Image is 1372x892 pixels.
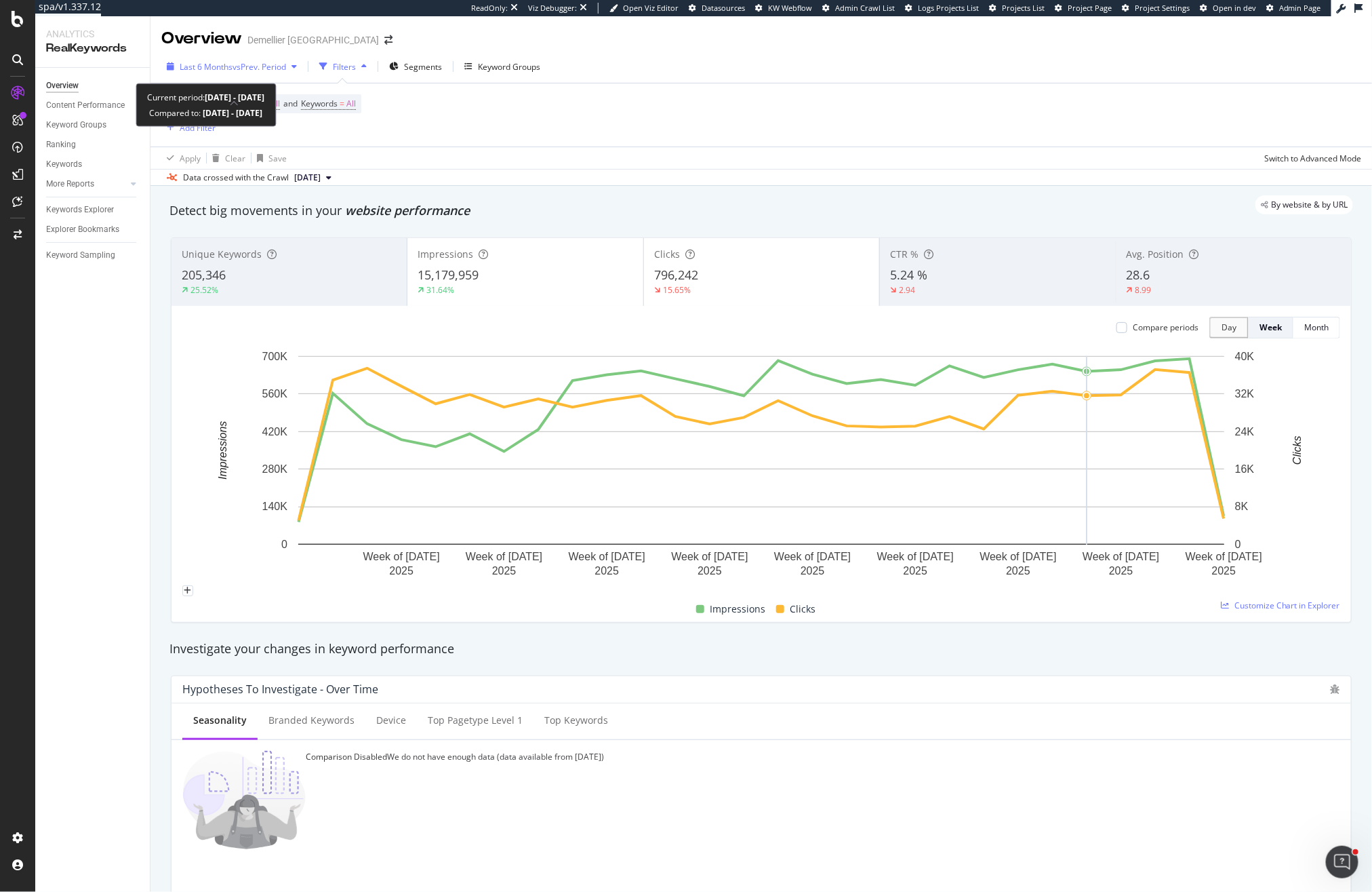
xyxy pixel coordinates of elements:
[471,3,508,14] div: ReadOnly:
[426,284,454,296] div: 31.64%
[822,3,895,14] a: Admin Crawl List
[1055,3,1112,14] a: Project Page
[1209,317,1249,338] button: Day
[46,79,140,93] a: Overview
[46,98,140,113] a: Content Performance
[182,585,193,596] div: plus
[182,267,226,283] span: 205,346
[1212,566,1236,577] text: 2025
[1221,600,1340,611] a: Customize Chart in Explorer
[46,27,139,41] div: Analytics
[1127,267,1150,283] span: 28.6
[205,92,265,103] b: [DATE] - [DATE]
[161,147,201,169] button: Apply
[1235,463,1255,475] text: 16K
[528,3,577,14] div: Viz Debugger:
[1331,684,1340,694] div: bug
[1264,153,1361,164] div: Switch to Advanced Mode
[283,98,298,109] span: and
[1235,539,1241,550] text: 0
[1068,3,1112,13] span: Project Page
[301,98,338,109] span: Keywords
[384,35,392,45] div: arrow-right-arrow-left
[46,203,140,217] a: Keywords Explorer
[1109,566,1133,577] text: 2025
[1304,322,1329,333] div: Month
[182,248,262,260] span: Unique Keywords
[569,551,645,563] text: Week of [DATE]
[1326,846,1358,878] iframe: Intercom live chat
[161,27,242,50] div: Overview
[1235,426,1255,438] text: 24K
[180,61,233,73] span: Last 6 Months
[262,426,288,438] text: 420K
[459,56,546,77] button: Keyword Groups
[180,153,201,164] div: Apply
[46,157,82,172] div: Keywords
[1271,201,1348,209] span: By website & by URL
[46,98,125,113] div: Content Performance
[251,147,287,169] button: Save
[904,566,928,577] text: 2025
[1279,3,1321,13] span: Admin Page
[1127,248,1184,260] span: Avg. Position
[268,153,287,164] div: Save
[46,138,76,152] div: Ranking
[1235,388,1255,400] text: 32K
[262,463,288,475] text: 280K
[268,714,355,727] div: Branded Keywords
[689,3,745,14] a: Datasources
[663,284,691,296] div: 15.65%
[161,119,216,136] button: Add Filter
[1006,566,1030,577] text: 2025
[46,41,139,56] div: RealKeywords
[46,157,140,172] a: Keywords
[281,539,287,550] text: 0
[340,98,344,109] span: =
[1083,551,1159,563] text: Week of [DATE]
[989,3,1045,14] a: Projects List
[233,61,286,73] span: vs Prev. Period
[918,3,979,13] span: Logs Projects List
[595,566,620,577] text: 2025
[1249,317,1293,338] button: Week
[1235,351,1255,362] text: 40K
[161,56,302,77] button: Last 6 MonthsvsPrev. Period
[418,248,473,260] span: Impressions
[182,682,378,696] div: Hypotheses to Investigate - Over Time
[180,122,216,134] div: Add Filter
[980,551,1056,563] text: Week of [DATE]
[1135,284,1152,296] div: 8.99
[710,601,765,617] span: Impressions
[428,714,523,727] div: Top pagetype Level 1
[150,105,263,121] div: Compared to:
[201,107,263,119] b: [DATE] - [DATE]
[333,61,356,73] div: Filters
[217,421,228,480] text: Impressions
[1293,317,1340,338] button: Month
[544,714,608,727] div: Top Keywords
[46,177,94,191] div: More Reports
[182,349,1340,585] svg: A chart.
[1213,3,1256,13] span: Open in dev
[376,714,406,727] div: Device
[905,3,979,14] a: Logs Projects List
[46,177,127,191] a: More Reports
[1122,3,1190,14] a: Project Settings
[389,566,413,577] text: 2025
[46,118,106,132] div: Keyword Groups
[790,601,815,617] span: Clicks
[46,248,115,263] div: Keyword Sampling
[492,566,517,577] text: 2025
[169,640,1353,658] div: Investigate your changes in keyword performance
[294,172,321,184] span: 2025 Aug. 11th
[623,3,679,13] span: Open Viz Editor
[1186,551,1262,563] text: Week of [DATE]
[774,551,851,563] text: Week of [DATE]
[207,147,245,169] button: Clear
[1259,147,1361,169] button: Switch to Advanced Mode
[1291,436,1303,465] text: Clicks
[1200,3,1256,14] a: Open in dev
[46,138,140,152] a: Ranking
